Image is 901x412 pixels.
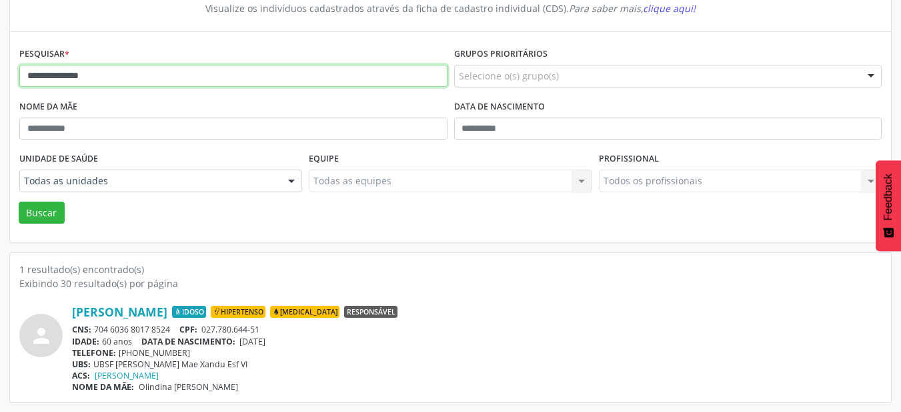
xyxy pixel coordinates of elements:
span: IDADE: [72,336,99,347]
span: UBS: [72,359,91,370]
div: Visualize os indivíduos cadastrados através da ficha de cadastro individual (CDS). [29,1,872,15]
span: DATA DE NASCIMENTO: [141,336,235,347]
label: Unidade de saúde [19,149,98,170]
div: UBSF [PERSON_NAME] Mae Xandu Esf VI [72,359,882,370]
span: [DATE] [239,336,265,347]
span: Hipertenso [211,306,265,318]
label: Grupos prioritários [454,44,548,65]
label: Nome da mãe [19,97,77,118]
div: [PHONE_NUMBER] [72,347,882,359]
span: ACS: [72,370,90,381]
span: 027.780.644-51 [201,324,259,335]
span: [MEDICAL_DATA] [270,306,339,318]
span: CNS: [72,324,91,335]
i: person [29,324,53,348]
span: Feedback [882,174,894,220]
span: Selecione o(s) grupo(s) [459,69,559,83]
label: Equipe [309,149,339,170]
div: Exibindo 30 resultado(s) por página [19,276,882,290]
a: [PERSON_NAME] [72,304,167,319]
label: Pesquisar [19,44,69,65]
div: 1 resultado(s) encontrado(s) [19,262,882,276]
span: Idoso [172,306,206,318]
span: NOME DA MÃE: [72,381,134,393]
span: CPF: [179,324,197,335]
span: Responsável [344,306,397,318]
span: TELEFONE: [72,347,116,359]
span: clique aqui! [643,2,696,15]
i: Para saber mais, [569,2,696,15]
a: [PERSON_NAME] [95,370,159,381]
label: Profissional [599,149,659,170]
span: Olindina [PERSON_NAME] [139,381,238,393]
button: Buscar [19,202,65,224]
div: 60 anos [72,336,882,347]
button: Feedback - Mostrar pesquisa [876,160,901,251]
div: 704 6036 8017 8524 [72,324,882,335]
span: Todas as unidades [24,174,275,188]
label: Data de nascimento [454,97,545,118]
